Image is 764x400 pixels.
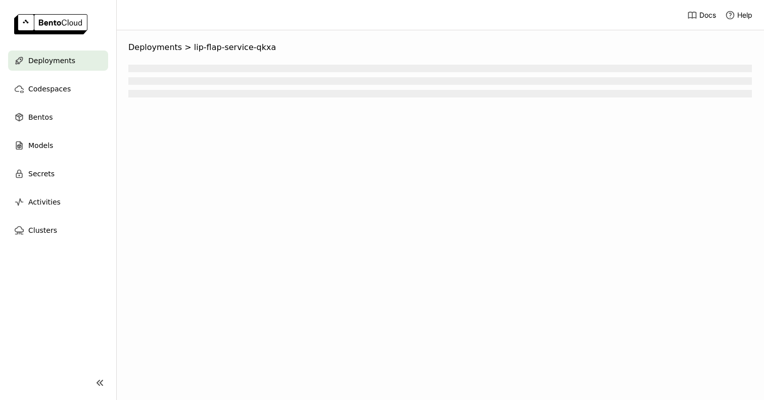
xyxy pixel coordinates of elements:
span: Docs [699,11,716,20]
a: Bentos [8,107,108,127]
span: Deployments [128,42,182,53]
span: Bentos [28,111,53,123]
span: Deployments [28,55,75,67]
a: Secrets [8,164,108,184]
span: Activities [28,196,61,208]
div: Help [725,10,752,20]
span: Clusters [28,224,57,236]
span: Help [737,11,752,20]
span: > [182,42,194,53]
span: Codespaces [28,83,71,95]
img: logo [14,14,87,34]
span: lip-flap-service-qkxa [194,42,276,53]
a: Models [8,135,108,156]
a: Activities [8,192,108,212]
span: Models [28,139,53,152]
a: Docs [687,10,716,20]
a: Clusters [8,220,108,240]
nav: Breadcrumbs navigation [128,42,752,53]
span: Secrets [28,168,55,180]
